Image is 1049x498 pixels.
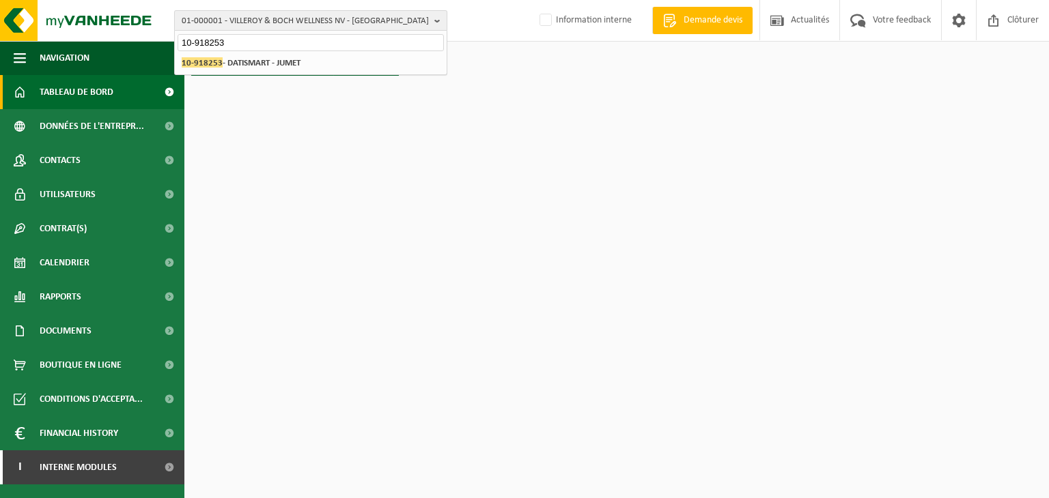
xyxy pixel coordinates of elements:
span: 01-000001 - VILLEROY & BOCH WELLNESS NV - [GEOGRAPHIC_DATA] [182,11,429,31]
label: Information interne [537,10,632,31]
span: Données de l'entrepr... [40,109,144,143]
span: Tableau de bord [40,75,113,109]
span: Rapports [40,280,81,314]
span: Utilisateurs [40,177,96,211]
span: Calendrier [40,246,89,280]
input: Chercher des succursales liées [178,34,444,51]
span: 10-918253 [182,57,223,68]
span: Documents [40,314,92,348]
span: Interne modules [40,450,117,484]
span: Financial History [40,416,118,450]
span: I [14,450,26,484]
span: Contacts [40,143,81,177]
button: 01-000001 - VILLEROY & BOCH WELLNESS NV - [GEOGRAPHIC_DATA] [174,10,447,31]
span: Navigation [40,41,89,75]
a: Demande devis [652,7,753,34]
span: Demande devis [680,14,746,27]
span: Boutique en ligne [40,348,122,382]
strong: - DATISMART - JUMET [182,57,300,68]
span: Contrat(s) [40,211,87,246]
span: Conditions d'accepta... [40,382,143,416]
